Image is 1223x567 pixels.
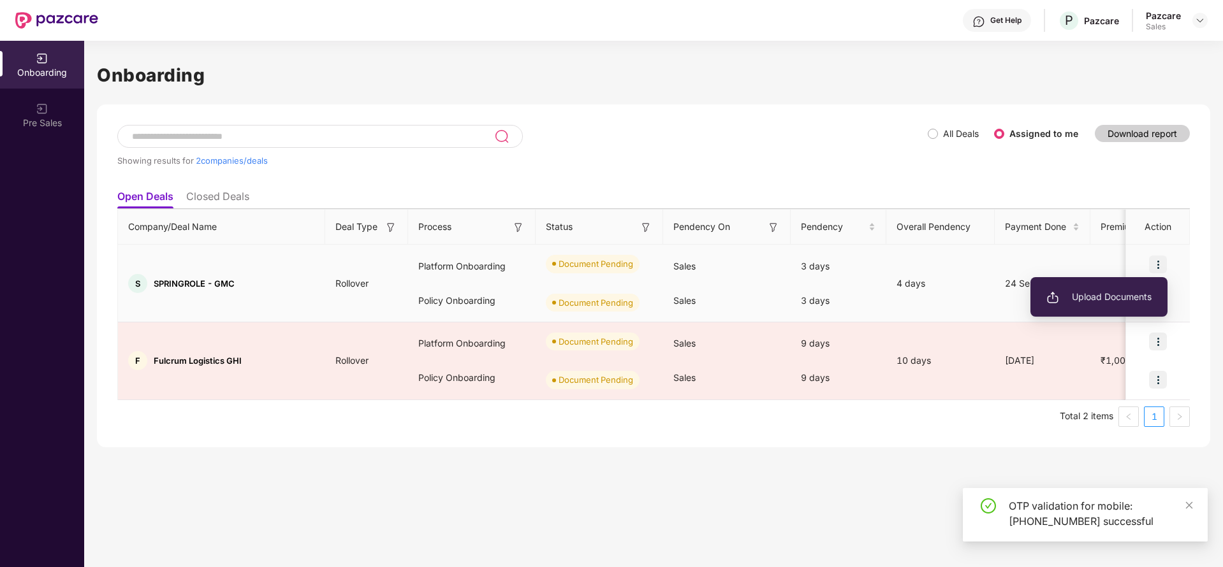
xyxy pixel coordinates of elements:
a: 1 [1145,407,1164,426]
button: Download report [1095,125,1190,142]
div: S [128,274,147,293]
div: 24 Sep 2025 [995,276,1090,291]
h1: Onboarding [97,61,1210,89]
li: 1 [1144,406,1164,427]
span: Upload Documents [1046,290,1152,304]
div: 3 days [791,249,886,283]
div: Pazcare [1084,15,1119,27]
div: Get Help [990,15,1022,25]
img: svg+xml;base64,PHN2ZyB3aWR0aD0iMjAiIGhlaWdodD0iMjAiIHZpZXdCb3g9IjAgMCAyMCAyMCIgZmlsbD0ibm9uZSIgeG... [36,52,48,65]
img: svg+xml;base64,PHN2ZyBpZD0iRHJvcGRvd24tMzJ4MzIiIHhtbG5zPSJodHRwOi8vd3d3LnczLm9yZy8yMDAwL3N2ZyIgd2... [1195,15,1205,25]
img: icon [1149,371,1167,389]
li: Next Page [1169,406,1190,427]
span: check-circle [981,498,996,513]
img: svg+xml;base64,PHN2ZyB3aWR0aD0iMjQiIGhlaWdodD0iMjUiIHZpZXdCb3g9IjAgMCAyNCAyNSIgZmlsbD0ibm9uZSIgeG... [494,129,509,144]
button: right [1169,406,1190,427]
span: Rollover [325,355,379,366]
div: Showing results for [117,155,928,166]
img: svg+xml;base64,PHN2ZyB3aWR0aD0iMTYiIGhlaWdodD0iMTYiIHZpZXdCb3g9IjAgMCAxNiAxNiIgZmlsbD0ibm9uZSIgeG... [512,221,525,234]
span: Deal Type [335,220,377,234]
div: Policy Onboarding [408,283,536,318]
th: Company/Deal Name [118,210,325,245]
span: Sales [673,338,696,348]
li: Previous Page [1118,406,1139,427]
label: All Deals [943,128,979,139]
span: close [1185,501,1194,510]
li: Total 2 items [1060,406,1113,427]
div: 10 days [886,354,995,368]
div: 9 days [791,361,886,395]
li: Open Deals [117,190,173,208]
img: svg+xml;base64,PHN2ZyBpZD0iSGVscC0zMngzMiIgeG1sbnM9Imh0dHA6Ly93d3cudzMub3JnLzIwMDAvc3ZnIiB3aWR0aD... [972,15,985,28]
span: Sales [673,372,696,383]
span: right [1176,413,1183,420]
div: Document Pending [559,335,633,348]
div: Document Pending [559,296,633,309]
span: Sales [673,261,696,271]
img: icon [1149,255,1167,273]
span: Pendency On [673,220,730,234]
label: Assigned to me [1009,128,1078,139]
th: Overall Pendency [886,210,995,245]
span: Status [546,220,573,234]
span: ₹1,00,000 [1090,355,1155,366]
img: svg+xml;base64,PHN2ZyB3aWR0aD0iMjAiIGhlaWdodD0iMjAiIHZpZXdCb3g9IjAgMCAyMCAyMCIgZmlsbD0ibm9uZSIgeG... [36,103,48,115]
div: Sales [1146,22,1181,32]
img: svg+xml;base64,PHN2ZyB3aWR0aD0iMTYiIGhlaWdodD0iMTYiIHZpZXdCb3g9IjAgMCAxNiAxNiIgZmlsbD0ibm9uZSIgeG... [767,221,780,234]
div: OTP validation for mobile: [PHONE_NUMBER] successful [1009,498,1192,529]
div: Document Pending [559,257,633,270]
span: Pendency [801,220,866,234]
span: Process [418,220,451,234]
img: svg+xml;base64,PHN2ZyB3aWR0aD0iMjAiIGhlaWdodD0iMjAiIHZpZXdCb3g9IjAgMCAyMCAyMCIgZmlsbD0ibm9uZSIgeG... [1046,291,1059,304]
div: 4 days [886,276,995,291]
span: Payment Done [1005,220,1070,234]
div: F [128,351,147,370]
th: Action [1126,210,1190,245]
div: Pazcare [1146,10,1181,22]
div: Platform Onboarding [408,326,536,361]
div: Policy Onboarding [408,361,536,395]
th: Premium Paid [1090,210,1173,245]
span: Fulcrum Logistics GHI [154,355,242,366]
th: Payment Done [995,210,1090,245]
img: svg+xml;base64,PHN2ZyB3aWR0aD0iMTYiIGhlaWdodD0iMTYiIHZpZXdCb3g9IjAgMCAxNiAxNiIgZmlsbD0ibm9uZSIgeG... [640,221,652,234]
div: [DATE] [995,354,1090,368]
li: Closed Deals [186,190,249,208]
th: Pendency [791,210,886,245]
div: Platform Onboarding [408,249,536,283]
button: left [1118,406,1139,427]
span: SPRINGROLE - GMC [154,278,235,289]
div: 9 days [791,326,886,361]
span: Rollover [325,278,379,289]
img: svg+xml;base64,PHN2ZyB3aWR0aD0iMTYiIGhlaWdodD0iMTYiIHZpZXdCb3g9IjAgMCAxNiAxNiIgZmlsbD0ibm9uZSIgeG... [384,221,397,234]
div: Document Pending [559,373,633,386]
span: P [1065,13,1073,28]
span: left [1125,413,1132,420]
span: Sales [673,295,696,306]
img: New Pazcare Logo [15,12,98,29]
span: 2 companies/deals [196,155,268,166]
img: icon [1149,333,1167,350]
div: 3 days [791,283,886,318]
